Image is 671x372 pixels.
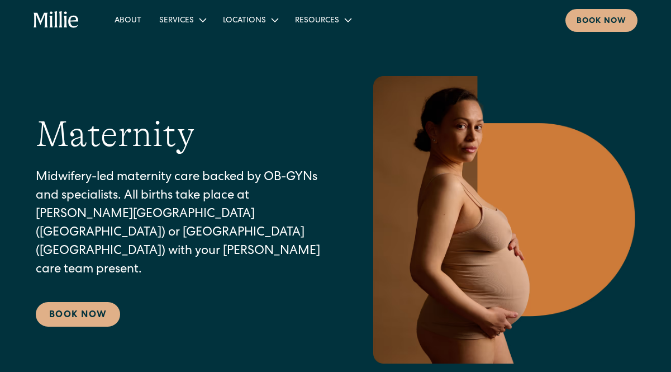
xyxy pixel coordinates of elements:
[223,15,266,27] div: Locations
[150,11,214,29] div: Services
[159,15,194,27] div: Services
[36,169,322,280] p: Midwifery-led maternity care backed by OB-GYNs and specialists. All births take place at [PERSON_...
[214,11,286,29] div: Locations
[286,11,359,29] div: Resources
[565,9,637,32] a: Book now
[36,302,120,327] a: Book Now
[36,113,194,156] h1: Maternity
[577,16,626,27] div: Book now
[106,11,150,29] a: About
[367,76,635,364] img: Pregnant woman in neutral underwear holding her belly, standing in profile against a warm-toned g...
[295,15,339,27] div: Resources
[34,11,79,29] a: home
